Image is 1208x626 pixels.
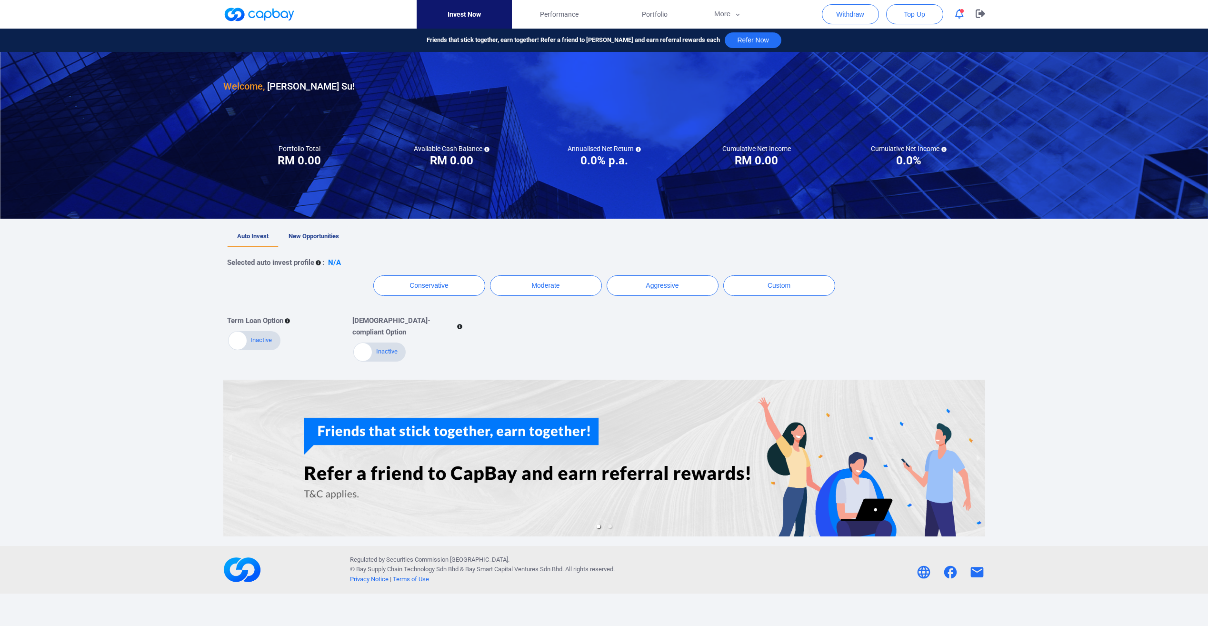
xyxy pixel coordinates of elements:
[350,576,389,583] a: Privacy Notice
[822,4,879,24] button: Withdraw
[393,576,429,583] a: Terms of Use
[896,153,921,168] h3: 0.0%
[278,153,321,168] h3: RM 0.00
[227,315,283,326] p: Term Loan Option
[607,275,719,296] button: Aggressive
[642,9,668,20] span: Portfolio
[223,79,355,94] h3: [PERSON_NAME] Su !
[972,380,985,536] button: next slide / item
[223,380,237,536] button: previous slide / item
[723,275,835,296] button: Custom
[540,9,579,20] span: Performance
[430,153,473,168] h3: RM 0.00
[904,10,925,19] span: Top Up
[735,153,778,168] h3: RM 0.00
[237,232,269,240] span: Auto Invest
[322,257,324,268] p: :
[725,32,781,48] button: Refer Now
[465,565,562,573] span: Bay Smart Capital Ventures Sdn Bhd
[223,551,261,589] img: footerLogo
[597,525,600,528] li: slide item 1
[414,144,489,153] h5: Available Cash Balance
[427,35,720,45] span: Friends that stick together, earn together! Refer a friend to [PERSON_NAME] and earn referral rew...
[352,315,456,338] p: [DEMOGRAPHIC_DATA]-compliant Option
[580,153,628,168] h3: 0.0% p.a.
[722,144,791,153] h5: Cumulative Net Income
[328,257,341,268] p: N/A
[289,232,339,240] span: New Opportunities
[350,555,615,585] p: Regulated by Securities Commission [GEOGRAPHIC_DATA]. © Bay Supply Chain Technology Sdn Bhd & . A...
[871,144,947,153] h5: Cumulative Net Income
[490,275,602,296] button: Moderate
[227,257,314,268] p: Selected auto invest profile
[223,81,265,92] span: Welcome,
[279,144,320,153] h5: Portfolio Total
[608,525,612,528] li: slide item 2
[886,4,943,24] button: Top Up
[373,275,485,296] button: Conservative
[568,144,641,153] h5: Annualised Net Return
